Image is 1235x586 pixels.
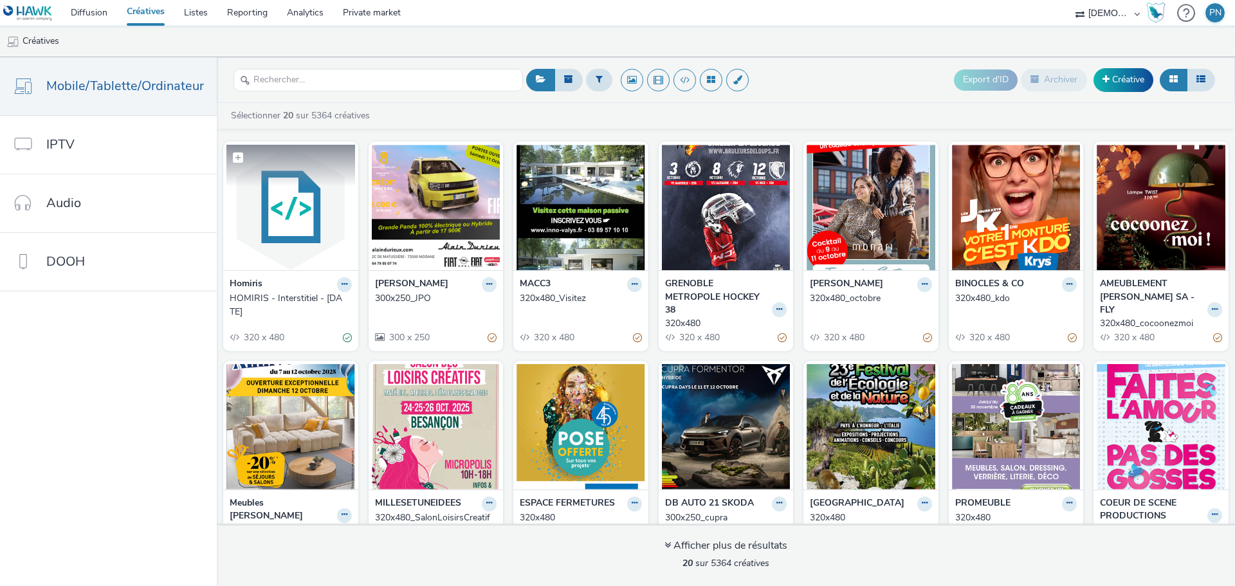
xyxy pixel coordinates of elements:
div: Partiellement valide [1213,331,1222,345]
a: Hawk Academy [1146,3,1171,23]
div: Partiellement valide [778,331,787,345]
span: 300 x 250 [388,331,430,343]
div: 320x480 [955,511,1072,524]
div: 320x480_SalonLoisirsCreatifs [375,511,492,538]
input: Rechercher... [233,69,523,91]
span: 320 x 480 [533,331,574,343]
div: 320x480_kdo [955,292,1072,305]
div: 320x480 [810,511,927,524]
div: 300x250_JPO [375,292,492,305]
div: 320x480_cocoonezmoi [1100,317,1217,330]
a: 300x250_cupra [665,511,787,524]
strong: MACC3 [520,277,551,292]
div: 320x480_octobre [810,292,927,305]
a: 320x480 [520,511,642,524]
img: 320x480_SalonLoisirsCreatifs visual [372,364,500,490]
a: 300x250_JPO [375,292,497,305]
img: 320x480 visual [517,364,645,490]
span: 320 x 480 [1113,331,1155,343]
div: 300x250_cupra [665,511,782,524]
img: 320x480 visual [1097,364,1225,490]
strong: COEUR DE SCENE PRODUCTIONS [1100,497,1204,523]
strong: [GEOGRAPHIC_DATA] [810,497,904,511]
span: 320 x 480 [678,331,720,343]
div: Valide [343,331,352,345]
strong: [PERSON_NAME] [375,277,448,292]
img: mobile [6,35,19,48]
div: 320x480 [665,317,782,330]
button: Liste [1187,69,1215,91]
img: 320x480_Visitez visual [517,145,645,270]
a: 320x480_Visitez [520,292,642,305]
span: DOOH [46,252,85,271]
img: 320x480 visual [952,364,1081,490]
a: 320x480_cocoonezmoi [1100,317,1222,330]
a: Sélectionner sur 5364 créatives [230,109,375,122]
div: Partiellement valide [488,331,497,345]
strong: GRENOBLE METROPOLE HOCKEY 38 [665,277,769,316]
a: 320x480_kdo [955,292,1077,305]
a: 320x480_SalonLoisirsCreatifs [375,511,497,538]
span: IPTV [46,135,75,154]
div: Partiellement valide [1068,331,1077,345]
a: 320x480_Anniv [230,523,352,536]
a: 320x480 [955,511,1077,524]
a: 320x480 [1100,523,1222,536]
button: Archiver [1021,69,1087,91]
span: Mobile/Tablette/Ordinateur [46,77,204,95]
strong: BINOCLES & CO [955,277,1024,292]
span: 320 x 480 [968,331,1010,343]
img: 320x480_octobre visual [807,145,935,270]
strong: PROMEUBLE [955,497,1011,511]
span: 320 x 480 [823,331,864,343]
a: Créative [1093,68,1153,91]
a: HOMIRIS - Interstitiel - [DATE] [230,292,352,318]
strong: [PERSON_NAME] [810,277,883,292]
span: 320 x 480 [242,331,284,343]
strong: AMEUBLEMENT [PERSON_NAME] SA - FLY [1100,277,1204,316]
img: 300x250_JPO visual [372,145,500,270]
strong: 20 [283,109,293,122]
span: Audio [46,194,81,212]
button: Grille [1160,69,1187,91]
div: 320x480 [520,511,637,524]
div: 320x480_Anniv [230,523,347,536]
strong: Homiris [230,277,262,292]
div: Partiellement valide [923,331,932,345]
img: undefined Logo [3,5,53,21]
img: 320x480_Anniv visual [226,364,355,490]
strong: 20 [682,557,693,569]
div: Partiellement valide [633,331,642,345]
div: 320x480 [1100,523,1217,536]
img: Hawk Academy [1146,3,1166,23]
img: 320x480 visual [662,145,791,270]
img: HOMIRIS - Interstitiel - Oct2025 visual [226,145,355,270]
div: HOMIRIS - Interstitiel - [DATE] [230,292,347,318]
strong: DB AUTO 21 SKODA [665,497,754,511]
img: 300x250_cupra visual [662,364,791,490]
strong: MILLESETUNEIDEES [375,497,461,511]
div: 320x480_Visitez [520,292,637,305]
strong: ESPACE FERMETURES [520,497,615,511]
strong: Meubles [PERSON_NAME] [230,497,334,523]
a: 320x480 [665,317,787,330]
span: sur 5364 créatives [682,557,769,569]
img: 320x480_kdo visual [952,145,1081,270]
div: PN [1209,3,1221,23]
img: 320x480 visual [807,364,935,490]
div: Afficher plus de résultats [664,538,787,553]
a: 320x480_octobre [810,292,932,305]
a: 320x480 [810,511,932,524]
img: 320x480_cocoonezmoi visual [1097,145,1225,270]
button: Export d'ID [954,69,1018,90]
